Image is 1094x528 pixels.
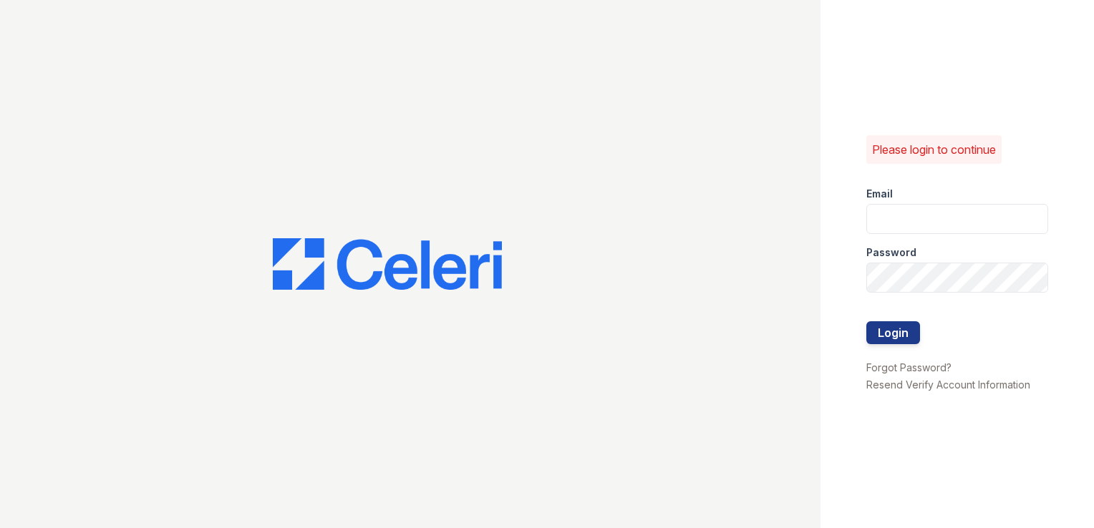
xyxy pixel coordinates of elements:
[866,245,916,260] label: Password
[273,238,502,290] img: CE_Logo_Blue-a8612792a0a2168367f1c8372b55b34899dd931a85d93a1a3d3e32e68fde9ad4.png
[866,361,952,373] a: Forgot Password?
[866,187,893,201] label: Email
[866,378,1030,391] a: Resend Verify Account Information
[866,321,920,344] button: Login
[872,141,996,158] p: Please login to continue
